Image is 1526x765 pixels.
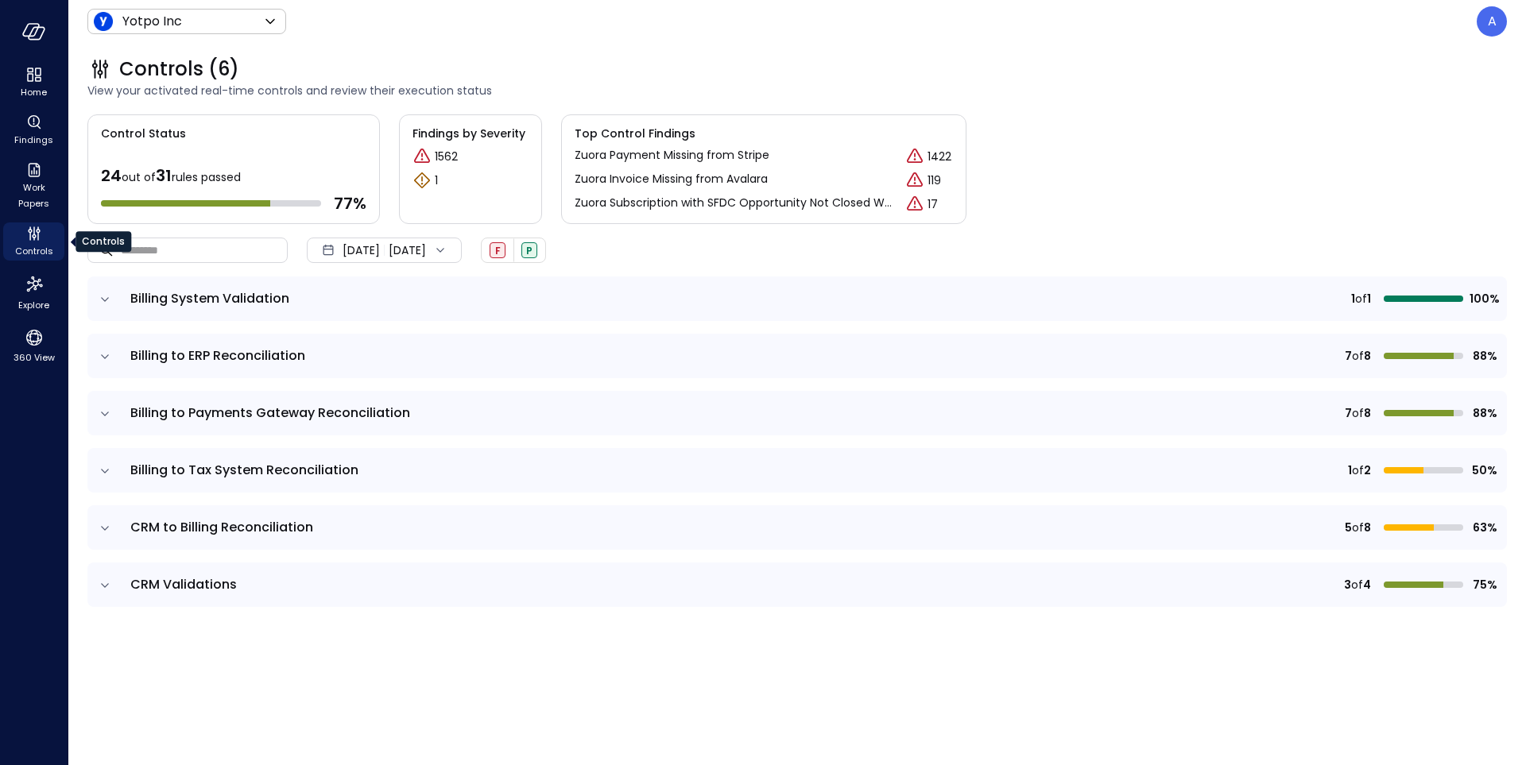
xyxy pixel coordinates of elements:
[1348,462,1352,479] span: 1
[1477,6,1507,37] div: Avi Brandwain
[1355,290,1367,307] span: of
[1470,404,1497,422] span: 88%
[87,82,1507,99] span: View your activated real-time controls and review their execution status
[18,297,49,313] span: Explore
[1470,576,1497,593] span: 75%
[97,463,113,479] button: expand row
[928,196,938,213] p: 17
[334,193,366,214] span: 77 %
[1364,404,1371,422] span: 8
[1364,519,1371,536] span: 8
[172,169,241,185] span: rules passed
[1352,462,1364,479] span: of
[3,64,64,102] div: Home
[1352,404,1364,422] span: of
[3,270,64,315] div: Explore
[97,349,113,365] button: expand row
[490,242,505,258] div: Failed
[343,241,380,259] span: [DATE]
[1351,576,1363,593] span: of
[1363,576,1371,593] span: 4
[905,147,924,166] div: Critical
[1470,290,1497,307] span: 100%
[575,147,769,164] p: Zuora Payment Missing from Stripe
[1470,347,1497,365] span: 88%
[495,244,501,257] span: F
[101,164,122,187] span: 24
[3,111,64,149] div: Findings
[130,346,305,365] span: Billing to ERP Reconciliation
[412,147,432,166] div: Critical
[575,147,769,166] a: Zuora Payment Missing from Stripe
[575,195,893,214] a: Zuora Subscription with SFDC Opportunity Not Closed Won
[905,171,924,190] div: Critical
[3,222,64,261] div: Controls
[1344,576,1351,593] span: 3
[521,242,537,258] div: Passed
[1351,290,1355,307] span: 1
[1470,519,1497,536] span: 63%
[14,350,55,365] span: 360 View
[435,172,438,189] p: 1
[130,575,237,593] span: CRM Validations
[97,520,113,536] button: expand row
[1352,347,1364,365] span: of
[905,195,924,214] div: Critical
[122,169,156,185] span: out of
[122,12,182,31] p: Yotpo Inc
[435,149,458,165] p: 1562
[575,195,893,211] p: Zuora Subscription with SFDC Opportunity Not Closed Won
[130,404,410,422] span: Billing to Payments Gateway Reconciliation
[1364,347,1371,365] span: 8
[94,12,113,31] img: Icon
[88,115,186,142] span: Control Status
[14,132,53,148] span: Findings
[575,125,953,142] span: Top Control Findings
[15,243,53,259] span: Controls
[1488,12,1497,31] p: A
[1345,519,1352,536] span: 5
[1367,290,1371,307] span: 1
[928,172,941,189] p: 119
[575,171,768,190] a: Zuora Invoice Missing from Avalara
[130,461,358,479] span: Billing to Tax System Reconciliation
[97,292,113,307] button: expand row
[119,56,239,82] span: Controls (6)
[156,164,172,187] span: 31
[928,149,951,165] p: 1422
[10,180,58,211] span: Work Papers
[97,578,113,593] button: expand row
[575,171,768,187] p: Zuora Invoice Missing from Avalara
[526,244,533,257] span: P
[76,231,131,252] div: Controls
[21,84,47,100] span: Home
[412,171,432,190] div: Warning
[1352,519,1364,536] span: of
[97,406,113,422] button: expand row
[1470,462,1497,479] span: 50%
[1345,404,1352,422] span: 7
[1364,462,1371,479] span: 2
[1345,347,1352,365] span: 7
[412,125,529,142] span: Findings by Severity
[3,159,64,213] div: Work Papers
[3,324,64,367] div: 360 View
[130,518,313,536] span: CRM to Billing Reconciliation
[130,289,289,307] span: Billing System Validation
